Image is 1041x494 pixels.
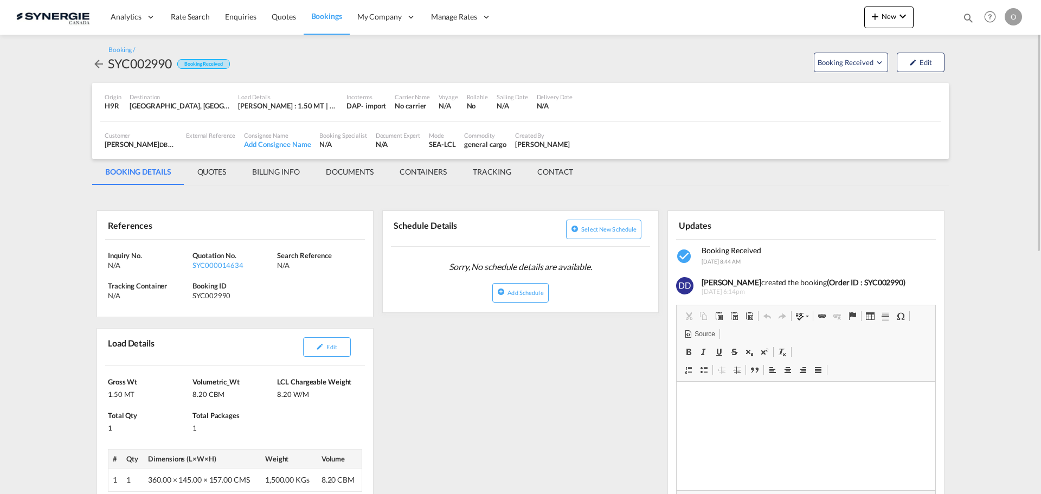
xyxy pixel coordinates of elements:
[108,377,137,386] span: Gross Wt
[537,93,573,101] div: Delivery Date
[878,309,893,323] a: Insert Horizontal Line
[681,345,696,359] a: Bold (Ctrl+B)
[311,11,342,21] span: Bookings
[313,159,387,185] md-tab-item: DOCUMENTS
[497,288,505,296] md-icon: icon-plus-circle
[319,139,367,149] div: N/A
[830,309,845,323] a: Unlink
[391,215,518,242] div: Schedule Details
[727,309,742,323] a: Paste as plain text (Ctrl+Shift+V)
[130,93,229,101] div: Destination
[395,93,430,101] div: Carrier Name
[863,309,878,323] a: Table
[277,377,351,386] span: LCL Chargeable Weight
[981,8,999,26] span: Help
[681,309,696,323] a: Cut (Ctrl+X)
[429,139,455,149] div: SEA-LCL
[742,309,757,323] a: Paste from Word
[962,12,974,24] md-icon: icon-magnify
[827,278,905,287] b: (Order ID : SYC002990)
[571,225,579,233] md-icon: icon-plus-circle
[460,159,524,185] md-tab-item: TRACKING
[111,11,142,22] span: Analytics
[702,278,761,287] b: [PERSON_NAME]
[225,12,256,21] span: Enquiries
[108,251,142,260] span: Inquiry No.
[702,258,741,265] span: [DATE] 8:44 AM
[177,59,229,69] div: Booking Received
[192,377,240,386] span: Volumetric_Wt
[909,59,917,66] md-icon: icon-pencil
[897,53,944,72] button: icon-pencilEdit
[814,53,888,72] button: Open demo menu
[464,139,506,149] div: general cargo
[122,450,144,469] th: Qty
[357,11,402,22] span: My Company
[702,277,928,288] div: created the booking
[192,411,240,420] span: Total Packages
[742,345,757,359] a: Subscript
[445,256,596,277] span: Sorry, No schedule details are available.
[192,387,274,399] div: 8.20 CBM
[676,277,693,294] img: 0FyYMAAAABklEQVQDANZMU4i+KPwKAAAAAElFTkSuQmCC
[238,93,338,101] div: Load Details
[346,93,386,101] div: Incoterms
[467,93,488,101] div: Rollable
[316,343,324,350] md-icon: icon-pencil
[244,139,311,149] div: Add Consignee Name
[376,139,421,149] div: N/A
[814,309,830,323] a: Link (Ctrl+K)
[760,309,775,323] a: Undo (Ctrl+Z)
[92,57,105,70] md-icon: icon-arrow-left
[818,57,875,68] span: Booking Received
[714,363,729,377] a: Decrease Indent
[1005,8,1022,25] div: O
[962,12,974,28] div: icon-magnify
[319,131,367,139] div: Booking Specialist
[108,55,172,72] div: SYC002990
[702,246,761,255] span: Booking Received
[105,215,233,234] div: References
[793,309,812,323] a: Spell Check As You Type
[108,46,135,55] div: Booking /
[238,101,338,111] div: [PERSON_NAME] : 1.50 MT | Volumetric Wt : 8.20 CBM | Chargeable Wt : 8.20 W/M
[122,469,144,492] td: 1
[108,469,123,492] td: 1
[676,248,693,265] md-icon: icon-checkbox-marked-circle
[159,140,185,149] span: DB Group
[727,345,742,359] a: Strike Through
[729,363,744,377] a: Increase Indent
[108,420,190,433] div: 1
[361,101,386,111] div: - import
[317,450,362,469] th: Volume
[130,101,229,111] div: ITGOA, Genova, Italy, Southern Europe, Europe
[711,345,727,359] a: Underline (Ctrl+U)
[184,159,239,185] md-tab-item: QUOTES
[186,131,235,139] div: External Reference
[105,101,121,111] div: H9R
[775,309,790,323] a: Redo (Ctrl+Y)
[747,363,762,377] a: Block Quote
[192,291,274,300] div: SYC002990
[896,10,909,23] md-icon: icon-chevron-down
[105,333,159,361] div: Load Details
[864,7,914,28] button: icon-plus 400-fgNewicon-chevron-down
[537,101,573,111] div: N/A
[148,475,249,484] span: 360.00 × 145.00 × 157.00 CMS
[464,131,506,139] div: Commodity
[515,131,570,139] div: Created By
[439,101,458,111] div: N/A
[192,420,274,433] div: 1
[277,260,359,270] div: N/A
[696,363,711,377] a: Insert/Remove Bulleted List
[893,309,908,323] a: Insert Special Character
[239,159,313,185] md-tab-item: BILLING INFO
[524,159,586,185] md-tab-item: CONTACT
[108,281,167,290] span: Tracking Container
[92,55,108,72] div: icon-arrow-left
[105,131,177,139] div: Customer
[105,93,121,101] div: Origin
[507,289,543,296] span: Add Schedule
[765,363,780,377] a: Align Left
